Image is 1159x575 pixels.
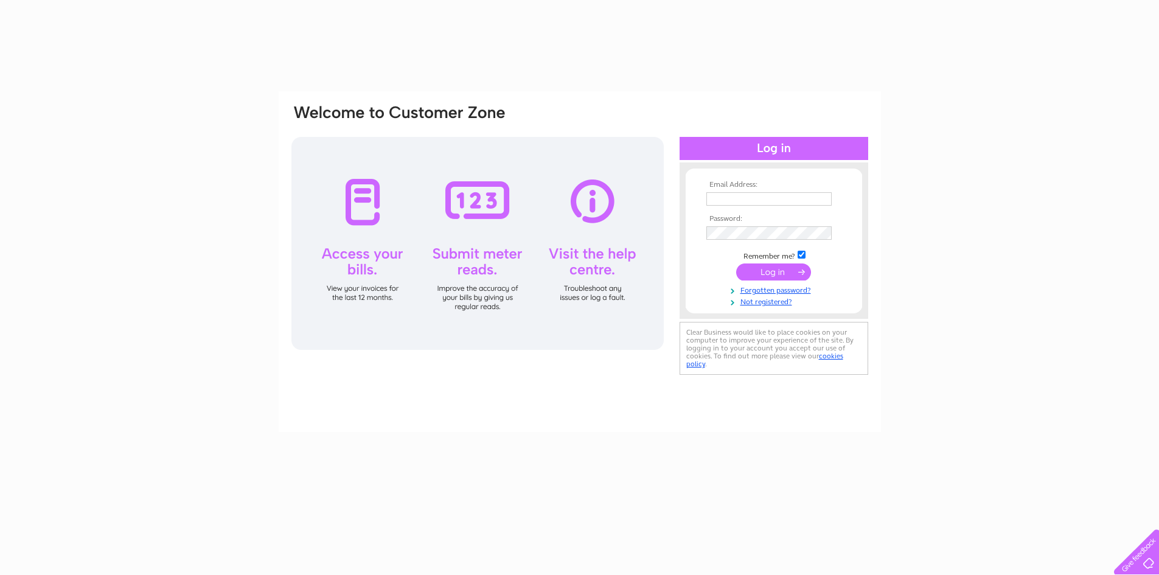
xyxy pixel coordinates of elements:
[706,295,844,307] a: Not registered?
[736,263,811,281] input: Submit
[706,284,844,295] a: Forgotten password?
[703,215,844,223] th: Password:
[686,352,843,368] a: cookies policy
[680,322,868,375] div: Clear Business would like to place cookies on your computer to improve your experience of the sit...
[703,249,844,261] td: Remember me?
[703,181,844,189] th: Email Address:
